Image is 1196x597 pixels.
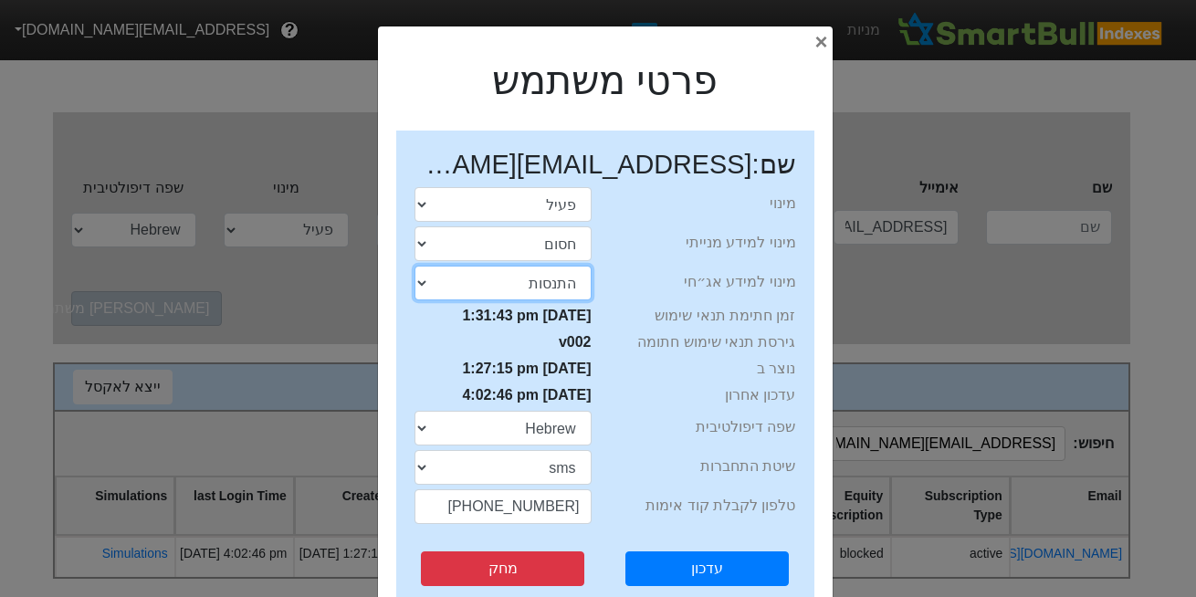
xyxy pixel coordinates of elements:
[462,361,591,376] span: [DATE] 1:27:15 pm
[814,29,827,54] span: ×
[625,551,789,586] button: עדכון
[619,416,796,438] div: שפה דיפולטיבית
[619,305,796,327] div: זמן חתימת תנאי שימוש
[619,495,796,517] div: טלפון לקבלת קוד אימות
[619,232,796,254] div: מינוי למידע מנייתי
[414,489,592,524] input: מספר טלפון
[619,384,796,406] div: עדכון אחרון
[462,387,591,403] span: [DATE] 4:02:46 pm
[619,193,796,215] div: מינוי
[414,149,796,181] h2: שם : [EMAIL_ADDRESS][DOMAIN_NAME]
[378,58,833,105] h1: פרטי משתמש
[619,456,796,477] div: שיטת התחברות
[619,358,796,380] div: נוצר ב
[559,334,592,350] span: v002
[619,331,796,353] div: גירסת תנאי שימוש חתומה
[619,271,796,293] div: מינוי למידע אג״חי
[462,308,591,323] span: [DATE] 1:31:43 pm
[421,551,584,586] button: מחק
